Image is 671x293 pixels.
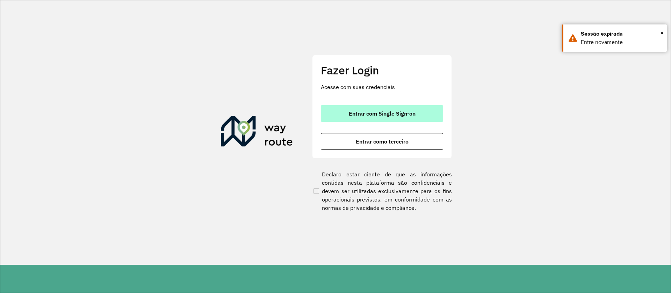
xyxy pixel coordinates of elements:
[660,28,664,38] span: ×
[321,83,443,91] p: Acesse com suas credenciais
[660,28,664,38] button: Close
[321,64,443,77] h2: Fazer Login
[581,38,662,46] div: Entre novamente
[321,105,443,122] button: button
[349,111,416,116] span: Entrar com Single Sign-on
[581,30,662,38] div: Sessão expirada
[312,170,452,212] label: Declaro estar ciente de que as informações contidas nesta plataforma são confidenciais e devem se...
[321,133,443,150] button: button
[221,116,293,149] img: Roteirizador AmbevTech
[356,139,409,144] span: Entrar como terceiro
